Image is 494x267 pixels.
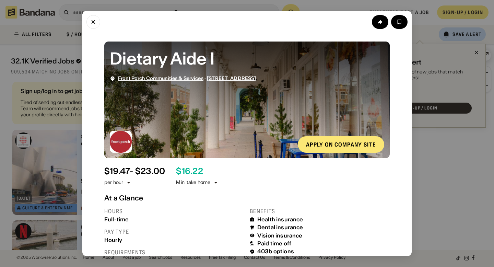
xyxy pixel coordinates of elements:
[306,142,376,147] div: Apply on company site
[250,208,390,215] div: Benefits
[104,237,244,243] div: Hourly
[104,249,244,256] div: Requirements
[257,240,291,247] div: Paid time off
[104,228,244,235] div: Pay type
[86,15,100,29] button: Close
[257,248,294,255] div: 403b options
[257,232,303,239] div: Vision insurance
[110,131,132,153] img: Front Porch Communities & Services logo
[104,208,244,215] div: Hours
[176,166,203,176] div: $ 16.22
[257,216,303,223] div: Health insurance
[207,75,256,81] a: [STREET_ADDRESS]
[110,47,384,70] div: Dietary Aide I
[104,179,123,186] div: per hour
[118,76,256,81] div: ·
[104,216,244,223] div: Full-time
[104,166,165,176] div: $ 19.47 - $23.00
[176,179,219,186] div: Min. take home
[257,224,303,231] div: Dental insurance
[104,194,390,202] div: At a Glance
[118,75,203,81] a: Front Porch Communities & Services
